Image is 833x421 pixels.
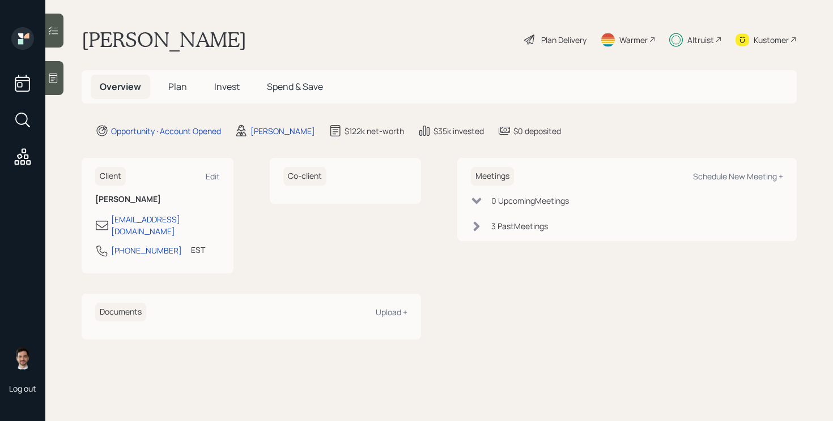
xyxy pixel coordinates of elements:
[95,303,146,321] h6: Documents
[191,244,205,256] div: EST
[345,125,404,137] div: $122k net-worth
[9,383,36,394] div: Log out
[111,125,221,137] div: Opportunity · Account Opened
[111,244,182,256] div: [PHONE_NUMBER]
[687,34,714,46] div: Altruist
[491,195,569,207] div: 0 Upcoming Meeting s
[283,167,326,186] h6: Co-client
[471,167,514,186] h6: Meetings
[168,80,187,93] span: Plan
[100,80,141,93] span: Overview
[82,27,246,52] h1: [PERSON_NAME]
[111,213,220,237] div: [EMAIL_ADDRESS][DOMAIN_NAME]
[754,34,789,46] div: Kustomer
[206,171,220,182] div: Edit
[267,80,323,93] span: Spend & Save
[95,167,126,186] h6: Client
[376,307,407,317] div: Upload +
[693,171,783,182] div: Schedule New Meeting +
[541,34,586,46] div: Plan Delivery
[491,220,548,232] div: 3 Past Meeting s
[95,195,220,204] h6: [PERSON_NAME]
[250,125,315,137] div: [PERSON_NAME]
[513,125,561,137] div: $0 deposited
[214,80,240,93] span: Invest
[619,34,648,46] div: Warmer
[11,347,34,370] img: jonah-coleman-headshot.png
[433,125,484,137] div: $35k invested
